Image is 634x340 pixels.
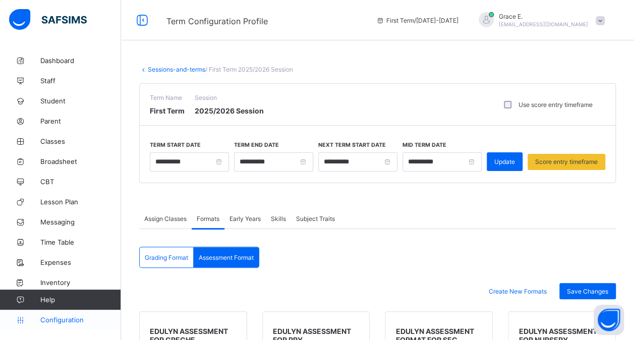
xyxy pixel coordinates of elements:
[40,178,121,186] span: CBT
[195,94,264,101] span: Session
[318,142,386,148] label: Next Term Start Date
[271,215,286,222] span: Skills
[40,198,121,206] span: Lesson Plan
[166,16,268,26] span: Term Configuration Profile
[148,66,205,73] a: Sessions-and-terms
[499,13,588,20] span: Grace E.
[40,137,121,145] span: Classes
[40,278,121,287] span: Inventory
[535,158,598,165] span: Score entry timeframe
[150,94,185,101] span: Term Name
[494,158,515,165] span: Update
[40,258,121,266] span: Expenses
[40,316,121,324] span: Configuration
[205,66,293,73] span: / First Term 2025/2026 Session
[197,215,219,222] span: Formats
[145,254,188,261] span: Grading Format
[594,305,624,335] button: Open asap
[40,157,121,165] span: Broadsheet
[296,215,335,222] span: Subject Traits
[40,238,121,246] span: Time Table
[144,215,187,222] span: Assign Classes
[195,106,264,115] span: 2025/2026 Session
[199,254,254,261] span: Assessment Format
[9,9,87,30] img: safsims
[150,106,185,115] span: First Term
[40,56,121,65] span: Dashboard
[40,218,121,226] span: Messaging
[40,296,121,304] span: Help
[234,142,279,148] label: Term End Date
[489,288,547,295] span: Create New Formats
[469,12,610,29] div: GraceE.
[229,215,261,222] span: Early Years
[518,101,593,108] label: Use score entry timeframe
[499,21,588,27] span: [EMAIL_ADDRESS][DOMAIN_NAME]
[40,97,121,105] span: Student
[402,142,446,148] label: Mid Term Date
[567,288,608,295] span: Save Changes
[40,117,121,125] span: Parent
[376,17,458,24] span: session/term information
[150,142,201,148] label: Term Start Date
[40,77,121,85] span: Staff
